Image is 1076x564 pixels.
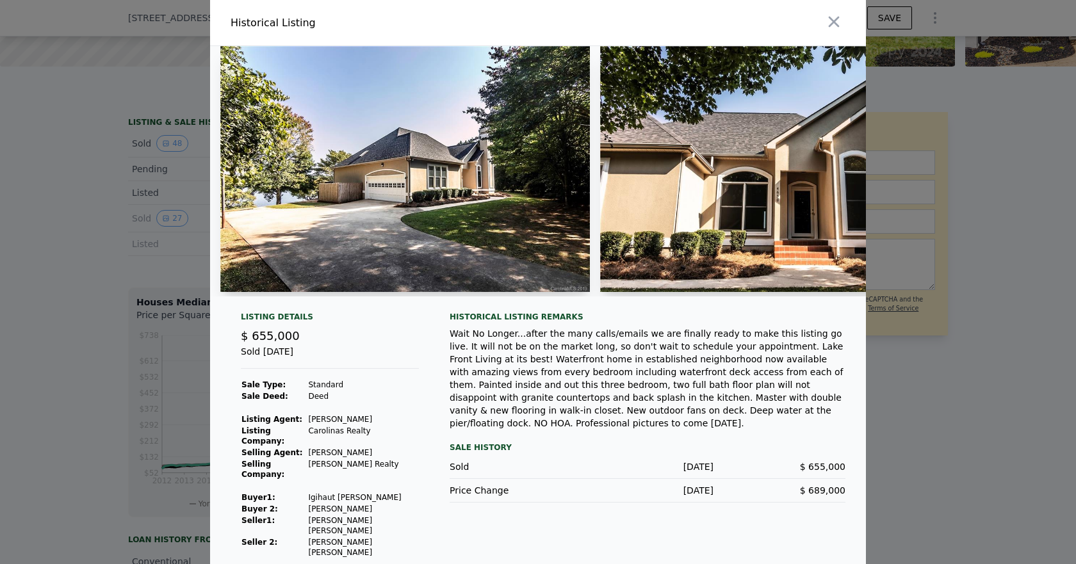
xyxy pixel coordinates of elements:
div: Wait No Longer...after the many calls/emails we are finally ready to make this listing go live. I... [450,327,845,430]
strong: Seller 2: [241,538,277,547]
div: Price Change [450,484,582,497]
div: Historical Listing [231,15,533,31]
div: Sold [DATE] [241,345,419,369]
img: Property Img [600,46,970,292]
img: Property Img [220,46,590,292]
td: [PERSON_NAME] [307,447,419,458]
strong: Listing Company: [241,426,284,446]
span: $ 655,000 [800,462,845,472]
strong: Buyer 1 : [241,493,275,502]
td: Carolinas Realty [307,425,419,447]
div: Sold [450,460,582,473]
span: $ 655,000 [241,329,300,342]
strong: Seller 1 : [241,516,275,525]
strong: Selling Company: [241,460,284,479]
td: [PERSON_NAME] [PERSON_NAME] [307,536,419,558]
td: [PERSON_NAME] [307,503,419,515]
td: [PERSON_NAME] [PERSON_NAME] [307,515,419,536]
td: Standard [307,379,419,391]
td: Igihaut [PERSON_NAME] [307,492,419,503]
div: Historical Listing remarks [450,312,845,322]
div: [DATE] [582,484,713,497]
strong: Listing Agent: [241,415,302,424]
div: Sale History [450,440,845,455]
strong: Buyer 2: [241,504,278,513]
strong: Selling Agent: [241,448,303,457]
td: [PERSON_NAME] [307,414,419,425]
span: $ 689,000 [800,485,845,496]
strong: Sale Deed: [241,392,288,401]
td: [PERSON_NAME] Realty [307,458,419,480]
strong: Sale Type: [241,380,286,389]
div: [DATE] [582,460,713,473]
td: Deed [307,391,419,402]
div: Listing Details [241,312,419,327]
